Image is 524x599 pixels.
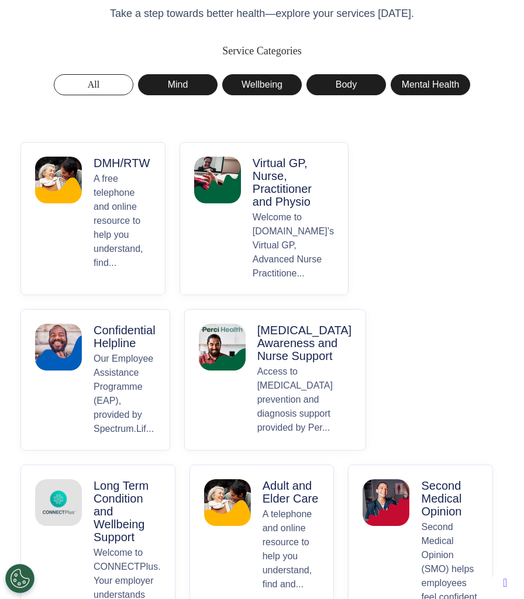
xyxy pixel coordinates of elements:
p: Long Term Condition and Wellbeing Support [94,479,161,543]
p: DMH/RTW [94,157,151,169]
p: Adult and Elder Care [263,479,320,505]
img: Confidential Helpline [35,324,82,371]
button: Mental Health [391,74,470,95]
p: Access to [MEDICAL_DATA] prevention and diagnosis support provided by Per... [257,365,352,436]
p: Take a step towards better health—explore your services [DATE]. [20,6,504,22]
button: Open Preferences [5,564,35,593]
button: Cancer Awareness and Nurse Support[MEDICAL_DATA] Awareness and Nurse SupportAccess to [MEDICAL_DA... [184,309,367,451]
button: All [54,74,133,95]
button: Body [306,74,386,95]
p: Second Medical Opinion [421,479,478,518]
p: Confidential Helpline [94,324,156,349]
h2: Service Categories [20,45,504,58]
button: Virtual GP, Nurse, Practitioner and PhysioVirtual GP, Nurse, Practitioner and PhysioWelcome to [D... [180,142,349,295]
img: DMH/RTW [35,157,82,203]
p: Virtual GP, Nurse, Practitioner and Physio [253,157,334,208]
img: Long Term Condition and Wellbeing Support [35,479,82,526]
p: A free telephone and online resource to help you understand, find... [94,172,151,281]
img: Virtual GP, Nurse, Practitioner and Physio [194,157,241,203]
p: Welcome to [DOMAIN_NAME]’s Virtual GP, Advanced Nurse Practitione... [253,210,334,281]
button: Wellbeing [222,74,302,95]
img: Cancer Awareness and Nurse Support [199,324,246,371]
img: Adult and Elder Care [204,479,251,526]
img: Second Medical Opinion [363,479,409,526]
button: Mind [138,74,218,95]
p: Our Employee Assistance Programme (EAP), provided by Spectrum.Lif... [94,352,156,436]
button: Confidential HelplineConfidential HelplineOur Employee Assistance Programme (EAP), provided by Sp... [20,309,170,451]
p: [MEDICAL_DATA] Awareness and Nurse Support [257,324,352,362]
button: DMH/RTWDMH/RTWA free telephone and online resource to help you understand, find... [20,142,166,295]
